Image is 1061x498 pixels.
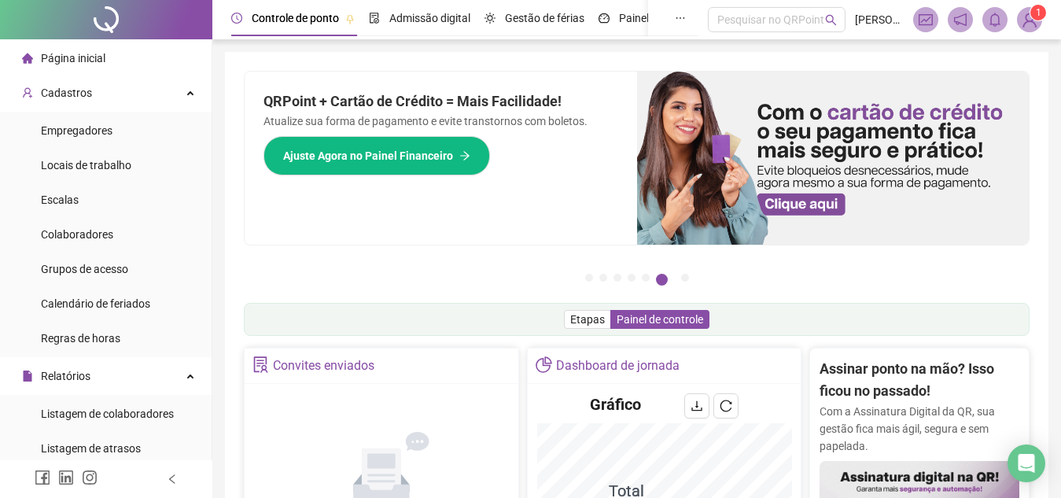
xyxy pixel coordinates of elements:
span: solution [252,356,269,373]
button: 7 [681,274,689,282]
span: download [691,400,703,412]
h2: Assinar ponto na mão? Isso ficou no passado! [820,358,1019,403]
span: notification [953,13,967,27]
span: 1 [1036,7,1041,18]
span: Painel de controle [617,313,703,326]
span: linkedin [58,470,74,485]
h4: Gráfico [590,393,641,415]
div: Convites enviados [273,352,374,379]
span: Colaboradores [41,228,113,241]
span: Regras de horas [41,332,120,345]
span: user-add [22,87,33,98]
span: search [825,14,837,26]
button: 1 [585,274,593,282]
span: Gestão de férias [505,12,584,24]
button: 4 [628,274,635,282]
p: Atualize sua forma de pagamento e evite transtornos com boletos. [263,113,618,130]
span: pie-chart [536,356,552,373]
span: Painel do DP [619,12,680,24]
span: dashboard [599,13,610,24]
img: 91704 [1018,8,1041,31]
span: Etapas [570,313,605,326]
h2: QRPoint + Cartão de Crédito = Mais Facilidade! [263,90,618,113]
span: Listagem de atrasos [41,442,141,455]
span: arrow-right [459,150,470,161]
span: Controle de ponto [252,12,339,24]
span: facebook [35,470,50,485]
span: Escalas [41,194,79,206]
span: Página inicial [41,52,105,65]
span: Grupos de acesso [41,263,128,275]
span: Admissão digital [389,12,470,24]
button: 2 [599,274,607,282]
div: Dashboard de jornada [556,352,680,379]
span: clock-circle [231,13,242,24]
button: 5 [642,274,650,282]
div: Open Intercom Messenger [1008,445,1045,482]
span: bell [988,13,1002,27]
span: Calendário de feriados [41,297,150,310]
button: 3 [613,274,621,282]
span: home [22,53,33,64]
span: Cadastros [41,87,92,99]
span: instagram [82,470,98,485]
button: Ajuste Agora no Painel Financeiro [263,136,490,175]
span: file [22,371,33,382]
span: Listagem de colaboradores [41,408,174,420]
span: [PERSON_NAME] [855,11,904,28]
span: Ajuste Agora no Painel Financeiro [283,147,453,164]
span: Locais de trabalho [41,159,131,172]
span: sun [484,13,496,24]
span: left [167,474,178,485]
span: fund [919,13,933,27]
span: Relatórios [41,370,90,382]
sup: Atualize o seu contato no menu Meus Dados [1030,5,1046,20]
p: Com a Assinatura Digital da QR, sua gestão fica mais ágil, segura e sem papelada. [820,403,1019,455]
span: Empregadores [41,124,112,137]
span: file-done [369,13,380,24]
span: pushpin [345,14,355,24]
span: ellipsis [675,13,686,24]
img: banner%2F75947b42-3b94-469c-a360-407c2d3115d7.png [637,72,1030,245]
span: reload [720,400,732,412]
button: 6 [656,274,668,286]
